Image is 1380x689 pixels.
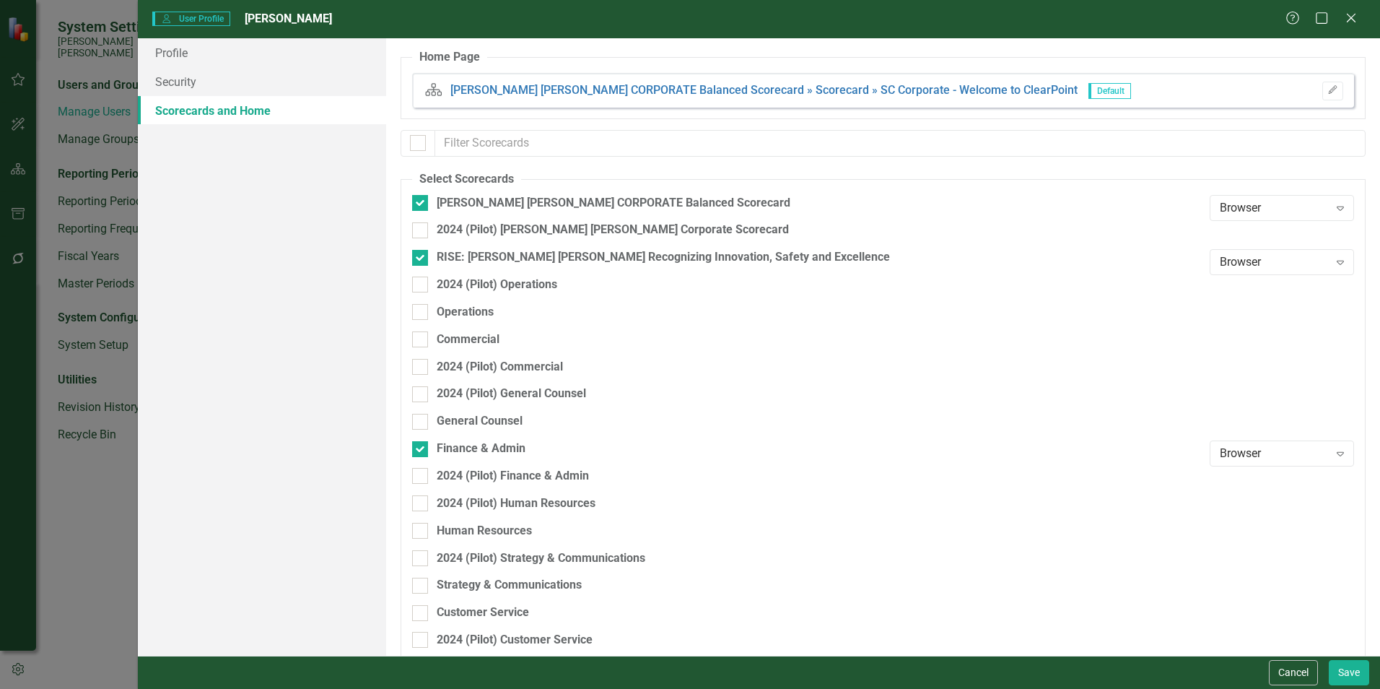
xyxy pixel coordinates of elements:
[437,550,645,567] div: 2024 (Pilot) Strategy & Communications
[437,331,499,348] div: Commercial
[1088,83,1131,99] span: Default
[138,38,386,67] a: Profile
[1220,199,1329,216] div: Browser
[1329,660,1369,685] button: Save
[437,222,789,238] div: 2024 (Pilot) [PERSON_NAME] [PERSON_NAME] Corporate Scorecard
[437,277,557,293] div: 2024 (Pilot) Operations
[437,359,563,376] div: 2024 (Pilot) Commercial
[1269,660,1318,685] button: Cancel
[437,604,529,621] div: Customer Service
[152,12,230,26] span: User Profile
[437,386,586,402] div: 2024 (Pilot) General Counsel
[437,632,593,649] div: 2024 (Pilot) Customer Service
[138,96,386,125] a: Scorecards and Home
[434,130,1366,157] input: Filter Scorecards
[437,413,523,430] div: General Counsel
[138,67,386,96] a: Security
[437,468,589,485] div: 2024 (Pilot) Finance & Admin
[437,523,532,539] div: Human Resources
[437,304,494,321] div: Operations
[1322,82,1343,100] button: Please Save To Continue
[1220,254,1329,271] div: Browser
[437,577,582,594] div: Strategy & Communications
[412,49,487,66] legend: Home Page
[437,495,595,512] div: 2024 (Pilot) Human Resources
[437,249,890,266] div: RISE: [PERSON_NAME] [PERSON_NAME] Recognizing Innovation, Safety and Excellence
[437,441,525,457] div: Finance & Admin
[1220,446,1329,462] div: Browser
[412,171,521,188] legend: Select Scorecards
[437,195,790,212] div: [PERSON_NAME] [PERSON_NAME] CORPORATE Balanced Scorecard
[245,12,332,25] span: [PERSON_NAME]
[450,83,1078,97] a: [PERSON_NAME] [PERSON_NAME] CORPORATE Balanced Scorecard » Scorecard » SC Corporate - Welcome to ...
